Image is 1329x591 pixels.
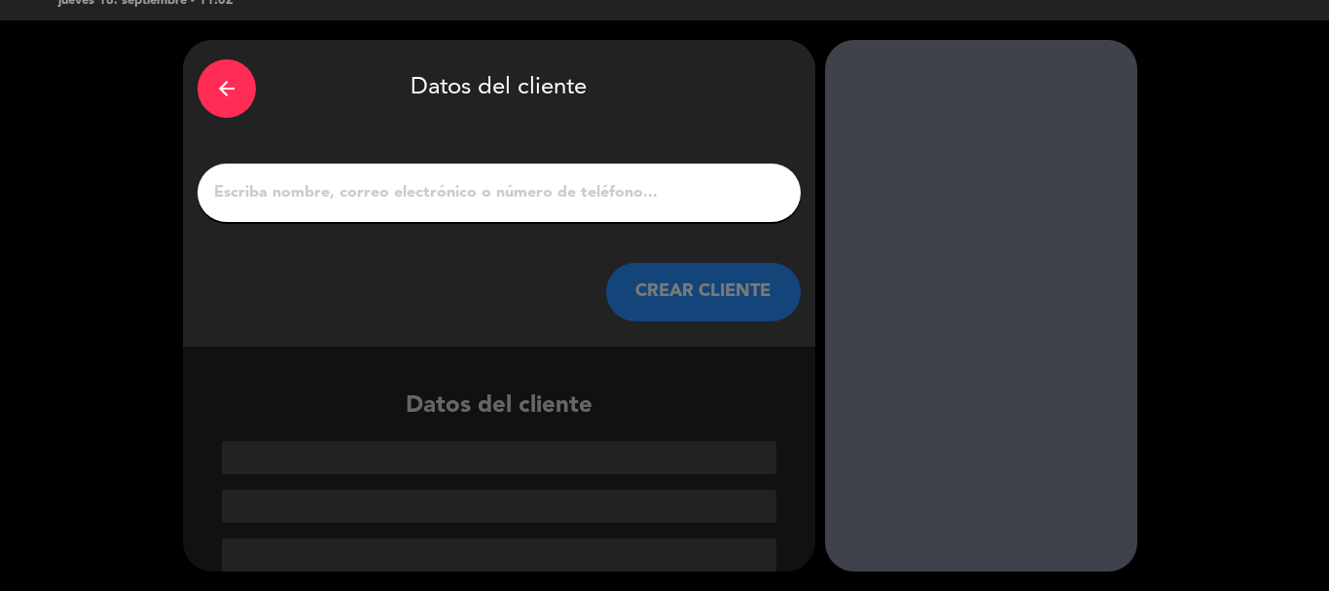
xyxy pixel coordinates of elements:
div: Datos del cliente [183,388,815,572]
button: CREAR CLIENTE [606,263,801,321]
div: Datos del cliente [198,55,801,123]
input: Escriba nombre, correo electrónico o número de teléfono... [212,179,786,206]
i: arrow_back [215,77,238,100]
